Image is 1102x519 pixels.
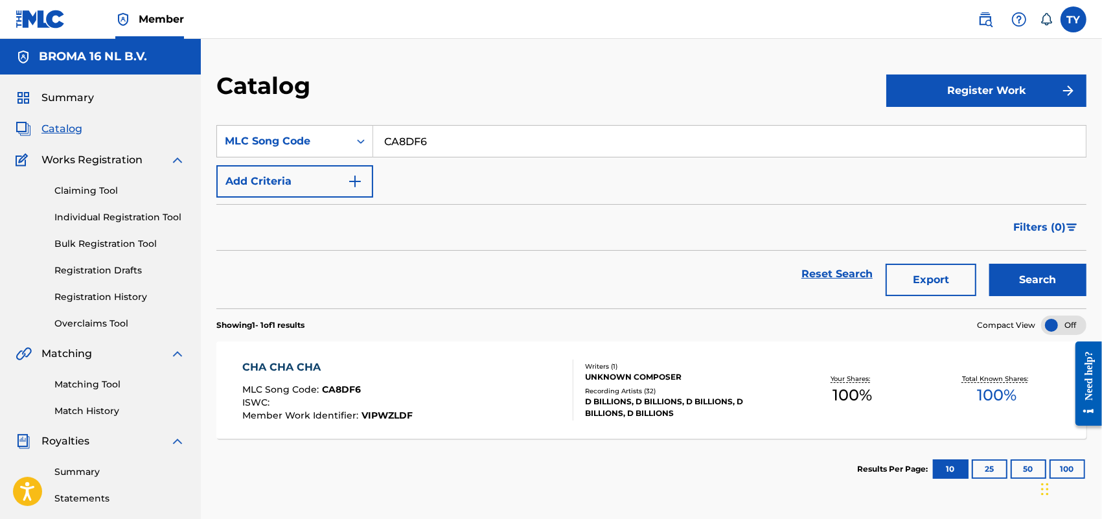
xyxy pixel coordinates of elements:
[170,152,185,168] img: expand
[1061,83,1076,98] img: f7272a7cc735f4ea7f67.svg
[886,75,1086,107] button: Register Work
[242,360,413,375] div: CHA CHA CHA
[54,237,185,251] a: Bulk Registration Tool
[1066,331,1102,435] iframe: Resource Center
[216,125,1086,308] form: Search Form
[1037,457,1102,519] iframe: Chat Widget
[16,433,31,449] img: Royalties
[16,90,94,106] a: SummarySummary
[41,90,94,106] span: Summary
[1011,12,1027,27] img: help
[16,121,82,137] a: CatalogCatalog
[977,384,1016,407] span: 100 %
[977,319,1035,331] span: Compact View
[1066,224,1077,231] img: filter
[54,184,185,198] a: Claiming Tool
[16,90,31,106] img: Summary
[216,319,304,331] p: Showing 1 - 1 of 1 results
[242,384,322,395] span: MLC Song Code :
[933,459,969,479] button: 10
[242,397,273,408] span: ISWC :
[216,165,373,198] button: Add Criteria
[832,384,872,407] span: 100 %
[16,346,32,362] img: Matching
[115,12,131,27] img: Top Rightsholder
[347,174,363,189] img: 9d2ae6d4665cec9f34b9.svg
[139,12,184,27] span: Member
[586,371,780,383] div: UNKNOWN COMPOSER
[54,290,185,304] a: Registration History
[972,459,1007,479] button: 25
[225,133,341,149] div: MLC Song Code
[586,396,780,419] div: D BILLIONS, D BILLIONS, D BILLIONS, D BILLIONS, D BILLIONS
[41,152,143,168] span: Works Registration
[1041,470,1049,509] div: Перетащить
[16,121,31,137] img: Catalog
[831,374,873,384] p: Your Shares:
[41,121,82,137] span: Catalog
[362,409,413,421] span: VIPWZLDF
[795,260,879,288] a: Reset Search
[242,409,362,421] span: Member Work Identifier :
[857,463,931,475] p: Results Per Page:
[54,378,185,391] a: Matching Tool
[16,152,32,168] img: Works Registration
[1013,220,1066,235] span: Filters ( 0 )
[54,404,185,418] a: Match History
[54,492,185,505] a: Statements
[16,10,65,29] img: MLC Logo
[322,384,361,395] span: CA8DF6
[54,264,185,277] a: Registration Drafts
[54,211,185,224] a: Individual Registration Tool
[586,386,780,396] div: Recording Artists ( 32 )
[1037,457,1102,519] div: Виджет чата
[962,374,1031,384] p: Total Known Shares:
[16,49,31,65] img: Accounts
[54,465,185,479] a: Summary
[170,433,185,449] img: expand
[978,12,993,27] img: search
[1005,211,1086,244] button: Filters (0)
[41,346,92,362] span: Matching
[1040,13,1053,26] div: Notifications
[1061,6,1086,32] div: User Menu
[886,264,976,296] button: Export
[989,264,1086,296] button: Search
[1011,459,1046,479] button: 50
[170,346,185,362] img: expand
[39,49,147,64] h5: BROMA 16 NL B.V.
[972,6,998,32] a: Public Search
[216,71,317,100] h2: Catalog
[216,341,1086,439] a: CHA CHA CHAMLC Song Code:CA8DF6ISWC:Member Work Identifier:VIPWZLDFWriters (1)UNKNOWN COMPOSERRec...
[41,433,89,449] span: Royalties
[54,317,185,330] a: Overclaims Tool
[1006,6,1032,32] div: Help
[586,362,780,371] div: Writers ( 1 )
